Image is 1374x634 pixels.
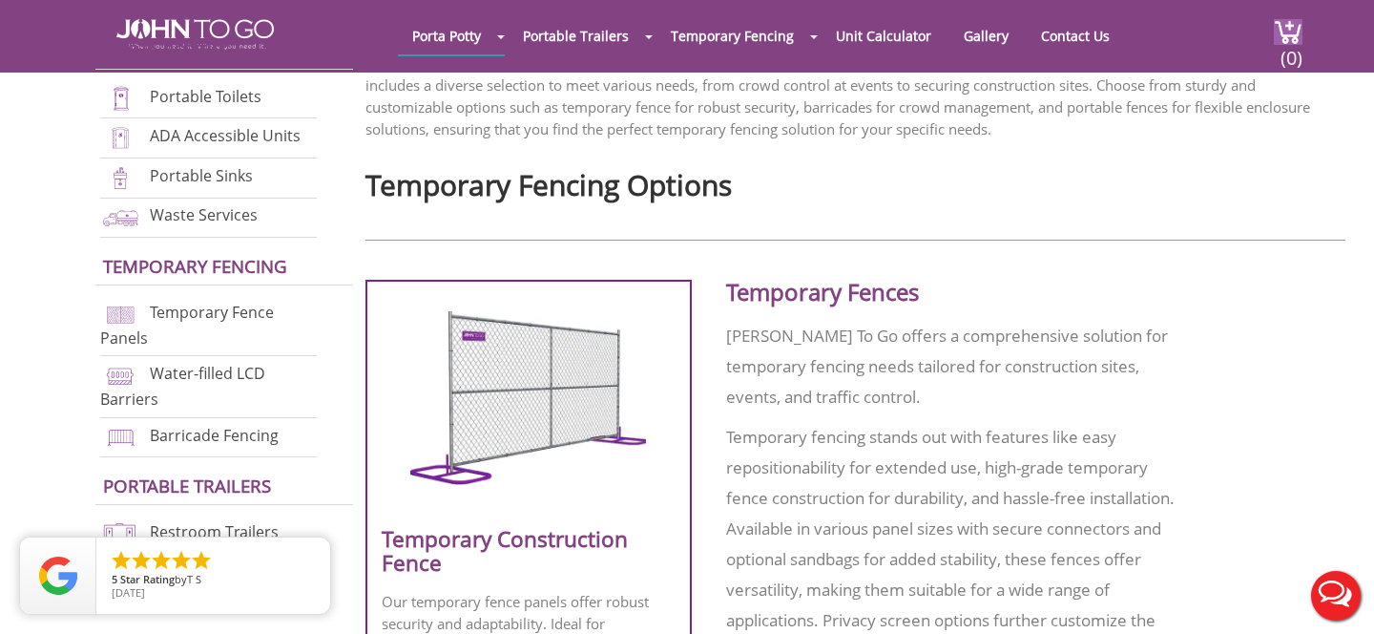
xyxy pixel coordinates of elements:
h3: Temporary Construction Fence [382,528,677,581]
a: Portable Sinks [150,165,253,186]
img: waste-services-new.png [100,204,141,230]
span: (0) [1280,30,1302,71]
a: Contact Us [1027,17,1124,54]
img: chan-link-fencing-new.png [100,302,141,328]
a: Gallery [949,17,1023,54]
h2: Temporary Fences [726,280,1188,310]
img: barricade-fencing-icon-new.png [100,425,141,451]
a: Temporary Fencing [103,254,287,278]
a: Porta Potties [103,38,231,62]
img: ADA-units-new.png [100,125,141,151]
img: Chain-Link-Temporary-Fencing-Panels.png [410,311,646,498]
a: Portable Trailers [509,17,643,54]
li:  [110,549,133,572]
span: by [112,574,315,587]
p: [PERSON_NAME] To Go offers a comprehensive solution for temporary fencing needs tailored for cons... [726,321,1188,412]
a: Temporary Fence Panels [100,302,274,349]
img: JOHN to go [116,19,274,50]
img: water-filled%20barriers-new.png [100,363,141,389]
a: Waste Services [150,205,258,226]
a: Porta Potty [398,17,495,54]
a: ADA Accessible Units [150,125,301,146]
li:  [130,549,153,572]
img: portable-toilets-new.png [100,86,141,112]
a: Restroom Trailers [150,521,279,542]
li:  [150,549,173,572]
span: T S [187,572,201,586]
button: Live Chat [1298,558,1374,634]
img: restroom-trailers-new.png [100,521,141,547]
img: Review Rating [39,557,77,595]
span: 5 [112,572,117,586]
li:  [170,549,193,572]
a: Temporary Fencing [656,17,808,54]
a: Barricade Fencing [150,425,279,446]
a: Water-filled LCD Barriers [100,363,265,410]
h2: Temporary Fencing Options [365,159,1346,201]
img: cart a [1274,19,1302,45]
a: Portable trailers [103,474,271,497]
a: Portable Toilets [150,86,261,107]
span: Star Rating [120,572,175,586]
li:  [190,549,213,572]
img: portable-sinks-new.png [100,165,141,191]
p: Explore our extensive range of temporary fencing and portable fences tailored for events and cons... [365,53,1346,140]
a: Unit Calculator [822,17,946,54]
span: [DATE] [112,585,145,600]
